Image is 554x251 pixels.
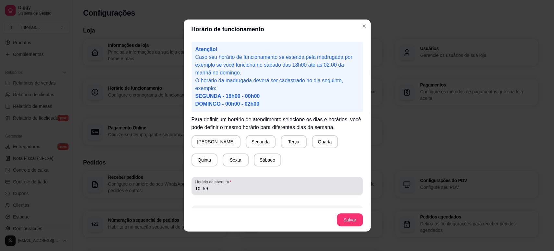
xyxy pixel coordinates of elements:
[191,135,240,148] button: [PERSON_NAME]
[191,116,363,131] p: Para definir um horário de atendimento selecione os dias e horários, você pode definir o mesmo ho...
[223,153,249,166] button: Sexta
[200,185,203,192] div: :
[191,153,217,166] button: Quinta
[281,135,307,148] button: Terça
[184,20,371,39] header: Horário de funcionamento
[254,153,281,166] button: Sábado
[195,53,359,77] p: Caso seu horário de funcionamento se estenda pela madrugada por exemplo se você funciona no sábad...
[359,21,369,31] button: Close
[195,46,359,53] p: Atenção!
[195,185,201,192] div: hour,
[195,179,359,185] span: Horário de abertura
[337,213,363,226] button: Salvar
[195,101,259,107] span: DOMINGO - 00h00 - 02h00
[202,185,209,192] div: minute,
[195,93,260,99] span: SEGUNDA - 18h00 - 00h00
[195,77,359,108] p: O horário da madrugada deverá ser cadastrado no dia seguinte, exemplo:
[312,135,338,148] button: Quarta
[246,135,276,148] button: Segunda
